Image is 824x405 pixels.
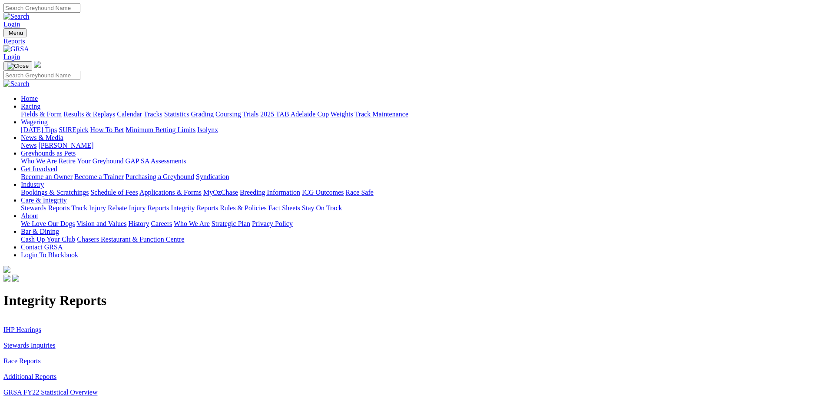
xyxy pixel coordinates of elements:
a: MyOzChase [203,189,238,196]
a: Integrity Reports [171,204,218,212]
button: Toggle navigation [3,28,26,37]
a: How To Bet [90,126,124,133]
a: Privacy Policy [252,220,293,227]
img: logo-grsa-white.png [3,266,10,273]
a: Statistics [164,110,189,118]
a: Isolynx [197,126,218,133]
a: Applications & Forms [139,189,202,196]
a: Fact Sheets [268,204,300,212]
a: Reports [3,37,821,45]
a: Retire Your Greyhound [59,157,124,165]
div: Greyhounds as Pets [21,157,821,165]
a: Calendar [117,110,142,118]
a: Minimum Betting Limits [126,126,195,133]
a: SUREpick [59,126,88,133]
a: Syndication [196,173,229,180]
a: News & Media [21,134,63,141]
a: Care & Integrity [21,196,67,204]
a: Race Reports [3,357,41,365]
a: Contact GRSA [21,243,63,251]
img: Search [3,13,30,20]
a: News [21,142,36,149]
a: Login [3,20,20,28]
a: Purchasing a Greyhound [126,173,194,180]
input: Search [3,3,80,13]
a: ICG Outcomes [302,189,344,196]
a: Stewards Reports [21,204,69,212]
a: Become an Owner [21,173,73,180]
a: Greyhounds as Pets [21,149,76,157]
a: Login [3,53,20,60]
div: Wagering [21,126,821,134]
a: 2025 TAB Adelaide Cup [260,110,329,118]
a: Track Maintenance [355,110,408,118]
div: Racing [21,110,821,118]
img: twitter.svg [12,275,19,282]
a: Stay On Track [302,204,342,212]
a: Who We Are [21,157,57,165]
a: Tracks [144,110,162,118]
img: facebook.svg [3,275,10,282]
div: Care & Integrity [21,204,821,212]
img: GRSA [3,45,29,53]
div: Bar & Dining [21,236,821,243]
a: IHP Hearings [3,326,41,333]
a: Additional Reports [3,373,56,380]
img: Search [3,80,30,88]
a: About [21,212,38,219]
a: Become a Trainer [74,173,124,180]
a: Track Injury Rebate [71,204,127,212]
a: Cash Up Your Club [21,236,75,243]
a: Home [21,95,38,102]
a: Bar & Dining [21,228,59,235]
a: [PERSON_NAME] [38,142,93,149]
a: GAP SA Assessments [126,157,186,165]
a: Chasers Restaurant & Function Centre [77,236,184,243]
a: Breeding Information [240,189,300,196]
a: Fields & Form [21,110,62,118]
a: Vision and Values [76,220,126,227]
input: Search [3,71,80,80]
a: Injury Reports [129,204,169,212]
a: Rules & Policies [220,204,267,212]
a: Get Involved [21,165,57,173]
button: Toggle navigation [3,61,32,71]
div: About [21,220,821,228]
a: Stewards Inquiries [3,342,56,349]
a: We Love Our Dogs [21,220,75,227]
a: Weights [331,110,353,118]
a: History [128,220,149,227]
h1: Integrity Reports [3,292,821,309]
a: Race Safe [345,189,373,196]
a: Bookings & Scratchings [21,189,89,196]
a: Grading [191,110,214,118]
a: GRSA FY22 Statistical Overview [3,388,97,396]
div: Industry [21,189,821,196]
img: Close [7,63,29,70]
span: Menu [9,30,23,36]
a: Login To Blackbook [21,251,78,259]
div: Get Involved [21,173,821,181]
a: Racing [21,103,40,110]
a: [DATE] Tips [21,126,57,133]
div: News & Media [21,142,821,149]
a: Trials [242,110,258,118]
a: Who We Are [174,220,210,227]
a: Schedule of Fees [90,189,138,196]
img: logo-grsa-white.png [34,61,41,68]
a: Results & Replays [63,110,115,118]
a: Coursing [215,110,241,118]
a: Strategic Plan [212,220,250,227]
a: Careers [151,220,172,227]
a: Wagering [21,118,48,126]
a: Industry [21,181,44,188]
